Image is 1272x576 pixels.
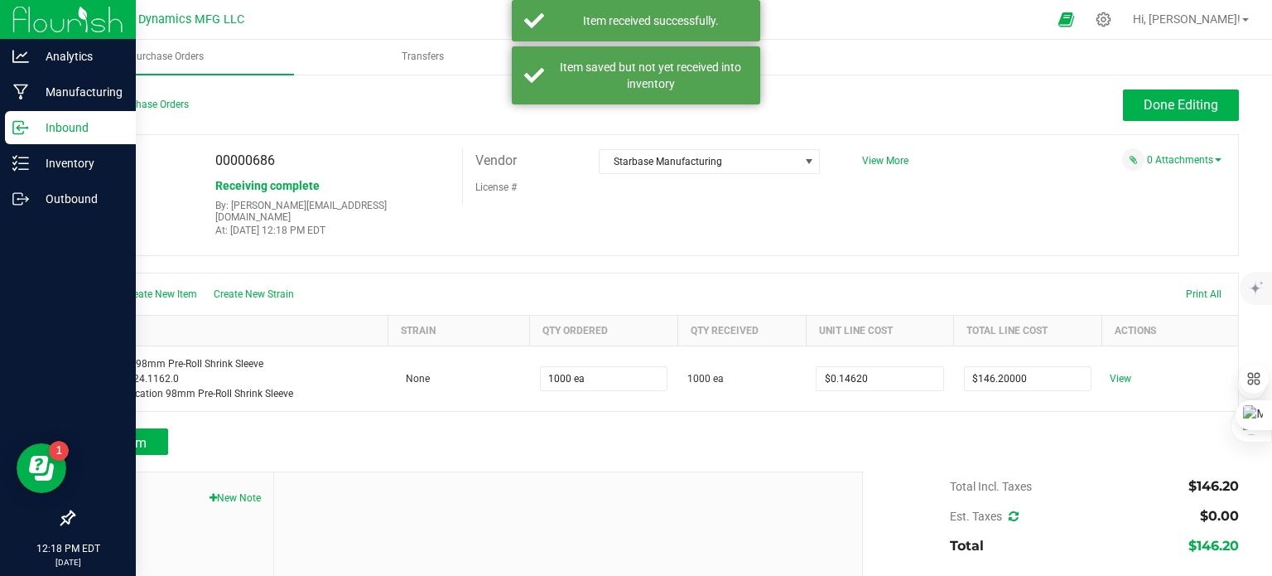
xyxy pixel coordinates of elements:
label: Vendor [475,148,517,173]
span: Total Incl. Taxes [950,480,1032,493]
inline-svg: Inventory [12,155,29,172]
label: License # [475,175,517,200]
span: Attach a document [1122,148,1144,171]
button: Done Editing [1123,90,1239,121]
a: 0 Attachments [1147,154,1221,166]
div: Item saved but not yet received into inventory [553,59,748,92]
div: Manage settings [1093,12,1114,27]
inline-svg: Outbound [12,191,29,207]
span: View [1104,369,1137,389]
span: Purchase Orders [108,50,226,64]
th: Qty Received [677,316,806,346]
span: 00000686 [215,152,275,168]
span: Modern Dynamics MFG LLC [94,12,244,27]
button: New Note [210,491,261,506]
span: Notes [86,485,261,505]
span: $146.20 [1188,478,1239,494]
span: $146.20 [1188,538,1239,554]
div: Vacation 98mm Pre-Roll Shrink Sleeve SKU: 3.5.24.1162.0 Retail: Vacation 98mm Pre-Roll Shrink Sleeve [84,356,378,401]
inline-svg: Manufacturing [12,84,29,100]
inline-svg: Inbound [12,119,29,136]
span: Create New Item [123,288,197,300]
span: $0.00 [1200,508,1239,524]
a: View More [862,155,908,167]
span: None [397,373,430,385]
iframe: Resource center [17,443,66,493]
th: Total Line Cost [954,316,1101,346]
p: Manufacturing [29,82,128,102]
p: 12:18 PM EDT [7,541,128,556]
iframe: Resource center unread badge [49,441,69,461]
span: Starbase Manufacturing [600,150,799,173]
span: Print All [1186,288,1221,300]
p: Inbound [29,118,128,138]
span: Hi, [PERSON_NAME]! [1133,12,1241,26]
a: Purchase Orders [40,40,294,75]
p: Analytics [29,46,128,66]
span: Done Editing [1144,97,1218,113]
inline-svg: Analytics [12,48,29,65]
span: Create New Strain [214,288,294,300]
p: [DATE] [7,556,128,569]
div: Item received successfully. [553,12,748,29]
span: Transfers [379,50,466,64]
th: Actions [1101,316,1238,346]
p: Outbound [29,189,128,209]
p: By: [PERSON_NAME][EMAIL_ADDRESS][DOMAIN_NAME] [215,200,449,223]
th: Strain [388,316,530,346]
th: Unit Line Cost [806,316,953,346]
span: Est. Taxes [950,510,1019,523]
input: $0.00000 [965,367,1091,390]
p: Inventory [29,153,128,173]
span: Receiving complete [215,179,320,192]
p: At: [DATE] 12:18 PM EDT [215,225,449,236]
th: Qty Ordered [530,316,677,346]
span: Open Ecommerce Menu [1048,3,1085,36]
input: 0 ea [541,367,667,390]
span: Total [950,538,984,554]
span: 1000 ea [687,371,724,386]
a: Transfers [296,40,550,75]
th: Item [75,316,388,346]
input: $0.00000 [817,367,942,390]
